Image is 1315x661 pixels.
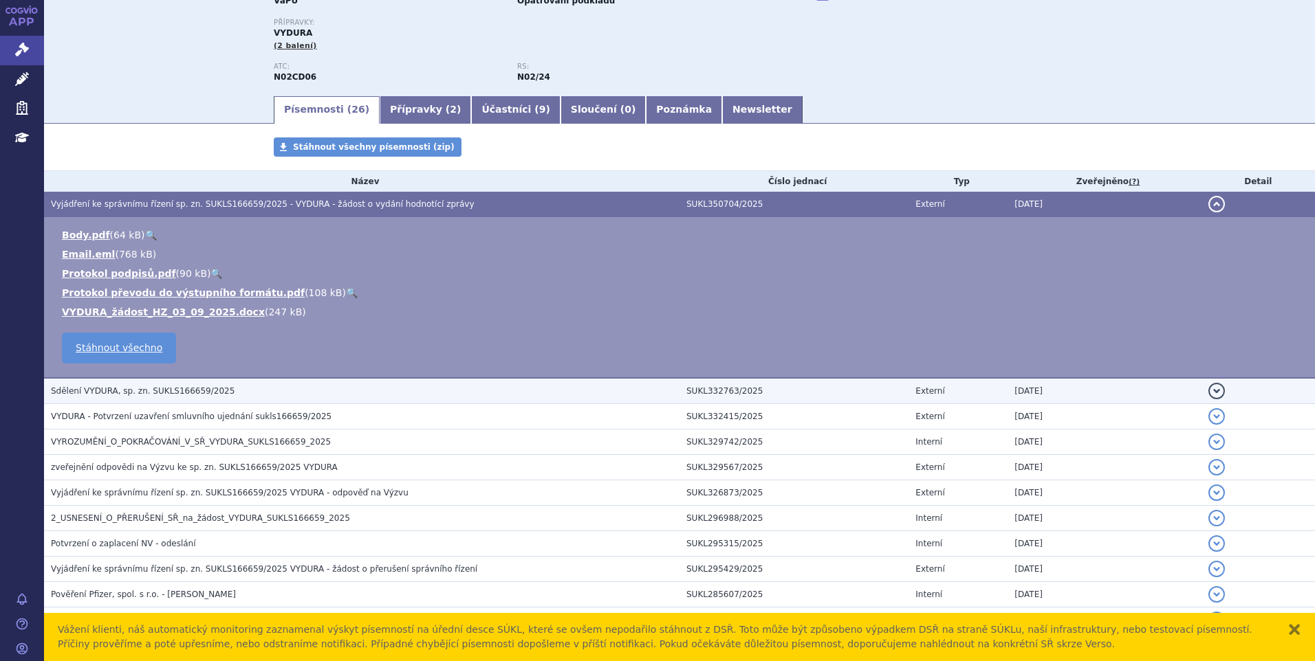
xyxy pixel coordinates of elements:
[62,286,1301,300] li: ( )
[517,72,550,82] strong: rimegepant
[915,462,944,472] span: Externí
[58,623,1274,651] div: Vážení klienti, náš automatický monitoring zaznamenal výskyt písemností na úřední desce SÚKL, kte...
[1208,510,1225,526] button: detail
[1008,455,1201,480] td: [DATE]
[915,199,944,209] span: Externí
[1208,561,1225,577] button: detail
[51,539,196,548] span: Potvrzení o zaplacení NV - odeslání
[1008,378,1201,404] td: [DATE]
[62,306,265,317] a: VYDURA_žádost_HZ_03_09_2025.docx
[1008,404,1201,429] td: [DATE]
[346,287,358,298] a: 🔍
[624,104,631,115] span: 0
[915,488,944,497] span: Externí
[274,63,503,71] p: ATC:
[51,462,338,472] span: zveřejnění odpovědi na Výzvu ke sp. zn. SUKLS166659/2025 VYDURA
[51,199,475,209] span: Vyjádření ke správnímu řízení sp. zn. SUKLS166659/2025 - VYDURA - žádost o vydání hodnotící zprávy
[915,539,942,548] span: Interní
[274,137,461,157] a: Stáhnout všechny písemnosti (zip)
[51,412,332,421] span: VYDURA - Potvrzení uzavření smluvního ujednání sukls166659/2025
[1008,582,1201,607] td: [DATE]
[309,287,343,298] span: 108 kB
[680,480,909,506] td: SUKL326873/2025
[1202,171,1315,192] th: Detail
[180,268,207,279] span: 90 kB
[51,437,331,447] span: VYROZUMĚNÍ_O_POKRAČOVÁNÍ_V_SŘ_VYDURA_SUKLS166659_2025
[680,192,909,217] td: SUKL350704/2025
[51,513,350,523] span: 2_USNESENÍ_O_PŘERUŠENÍ_SŘ_na_žádost_VYDURA_SUKLS166659_2025
[274,96,380,124] a: Písemnosti (26)
[62,267,1301,280] li: ( )
[680,171,909,192] th: Číslo jednací
[274,28,312,38] span: VYDURA
[680,582,909,607] td: SUKL285607/2025
[351,104,365,115] span: 26
[62,229,110,240] a: Body.pdf
[680,531,909,557] td: SUKL295315/2025
[62,249,115,260] a: Email.eml
[1208,408,1225,425] button: detail
[1208,434,1225,450] button: detail
[210,268,222,279] a: 🔍
[1208,383,1225,399] button: detail
[561,96,646,124] a: Sloučení (0)
[1208,459,1225,475] button: detail
[680,404,909,429] td: SUKL332415/2025
[915,437,942,447] span: Interní
[274,72,316,82] strong: RIMEGEPANT
[915,564,944,574] span: Externí
[51,590,236,599] span: Pověření Pfizer, spol. s r.o. - Kureková
[680,506,909,531] td: SUKL296988/2025
[471,96,560,124] a: Účastníci (9)
[268,306,302,317] span: 247 kB
[1008,506,1201,531] td: [DATE]
[51,386,235,396] span: Sdělení VYDURA, sp. zn. SUKLS166659/2025
[1008,607,1201,633] td: [DATE]
[113,229,141,240] span: 64 kB
[915,513,942,523] span: Interní
[1208,586,1225,603] button: detail
[909,171,1008,192] th: Typ
[51,564,477,574] span: Vyjádření ke správnímu řízení sp. zn. SUKLS166659/2025 VYDURA - žádost o přerušení správního řízení
[915,412,944,421] span: Externí
[293,142,455,152] span: Stáhnout všechny písemnosti (zip)
[1208,612,1225,628] button: detail
[62,228,1301,242] li: ( )
[62,333,176,363] a: Stáhnout všechno
[1129,177,1140,187] abbr: (?)
[680,455,909,480] td: SUKL329567/2025
[1008,480,1201,506] td: [DATE]
[1008,531,1201,557] td: [DATE]
[1008,429,1201,455] td: [DATE]
[380,96,471,124] a: Přípravky (2)
[119,249,153,260] span: 768 kB
[680,607,909,633] td: SUKL279812/2025
[915,386,944,396] span: Externí
[1208,535,1225,552] button: detail
[680,557,909,582] td: SUKL295429/2025
[62,268,176,279] a: Protokol podpisů.pdf
[51,488,409,497] span: Vyjádření ke správnímu řízení sp. zn. SUKLS166659/2025 VYDURA - odpověď na Výzvu
[1208,484,1225,501] button: detail
[145,229,157,240] a: 🔍
[62,305,1301,319] li: ( )
[62,247,1301,261] li: ( )
[646,96,722,124] a: Poznámka
[1287,623,1301,636] button: zavřít
[62,287,305,298] a: Protokol převodu do výstupního formátu.pdf
[680,378,909,404] td: SUKL332763/2025
[915,590,942,599] span: Interní
[1008,192,1201,217] td: [DATE]
[680,429,909,455] td: SUKL329742/2025
[1008,557,1201,582] td: [DATE]
[274,41,317,50] span: (2 balení)
[1008,171,1201,192] th: Zveřejněno
[1208,196,1225,212] button: detail
[274,19,761,27] p: Přípravky:
[44,171,680,192] th: Název
[517,63,747,71] p: RS:
[722,96,803,124] a: Newsletter
[450,104,457,115] span: 2
[539,104,546,115] span: 9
